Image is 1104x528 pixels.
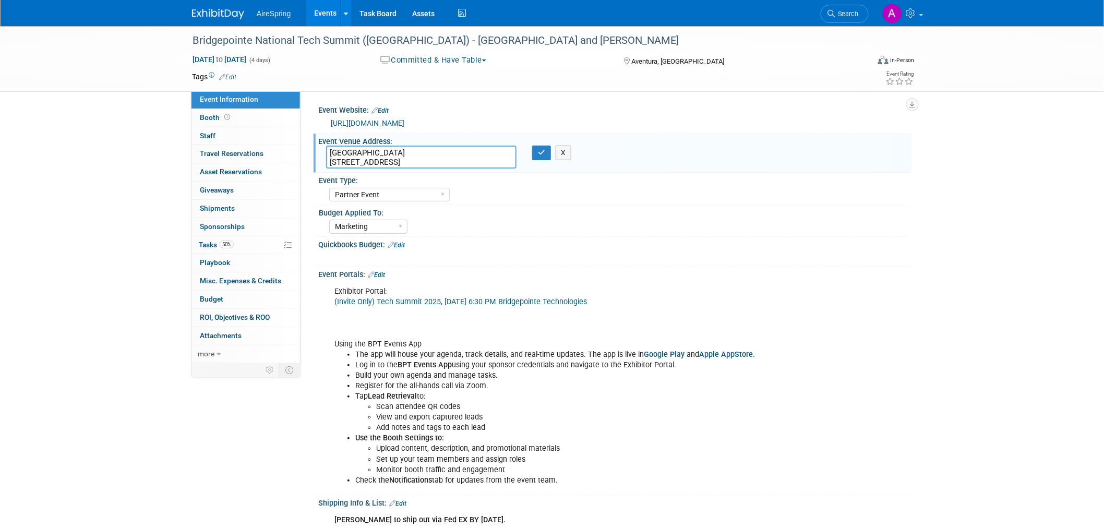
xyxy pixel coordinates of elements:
span: Giveaways [200,186,234,194]
img: Aila Ortiaga [882,4,902,23]
a: Attachments [191,327,300,345]
span: Misc. Expenses & Credits [200,277,281,285]
a: Asset Reservations [191,163,300,181]
a: Edit [219,74,236,81]
td: Tags [192,71,236,82]
li: Scan attendee QR codes [376,402,791,412]
span: [DATE] [DATE] [192,55,247,64]
b: Use the Booth Settings to: [355,434,444,442]
a: Misc. Expenses & Credits [191,272,300,290]
a: Google Play [644,350,685,359]
div: Event Venue Address: [318,134,912,147]
li: Check the tab for updates from the event team. [355,475,791,486]
li: Set up your team members and assign roles [376,454,791,465]
div: Budget Applied To: [319,205,907,218]
li: Register for the all-hands call via Zoom. [355,381,791,391]
div: Bridgepointe National Tech Summit ([GEOGRAPHIC_DATA]) - [GEOGRAPHIC_DATA] and [PERSON_NAME] [189,31,853,50]
span: Search [835,10,859,18]
a: Edit [368,271,385,279]
td: Toggle Event Tabs [279,363,301,377]
li: View and export captured leads [376,412,791,423]
img: ExhibitDay [192,9,244,19]
a: Tasks50% [191,236,300,254]
li: Build your own agenda and manage tasks. [355,370,791,381]
b: [PERSON_NAME] to ship out via Fed EX BY [DATE]. [334,515,506,524]
a: Edit [371,107,389,114]
li: Tap to: [355,391,791,433]
span: ROI, Objectives & ROO [200,313,270,321]
div: Event Portals: [318,267,912,280]
a: Booth [191,109,300,127]
a: Edit [388,242,405,249]
span: Playbook [200,258,230,267]
div: In-Person [890,56,915,64]
span: Shipments [200,204,235,212]
span: to [214,55,224,64]
li: The app will house your agenda, track details, and real-time updates. The app is live in and [355,350,791,360]
div: Quickbooks Budget: [318,237,912,250]
span: Booth [200,113,232,122]
span: Booth not reserved yet [222,113,232,121]
div: Shipping Info & List: [318,495,912,509]
a: more [191,345,300,363]
button: Committed & Have Table [377,55,491,66]
a: Staff [191,127,300,145]
span: (4 days) [248,57,270,64]
span: Attachments [200,331,242,340]
div: Event Website: [318,102,912,116]
span: Budget [200,295,223,303]
a: Budget [191,291,300,308]
span: 50% [220,241,234,248]
span: Tasks [199,241,234,249]
div: Event Rating [886,71,914,77]
a: Travel Reservations [191,145,300,163]
a: Apple AppStore. [699,350,755,359]
span: Staff [200,131,215,140]
span: Travel Reservations [200,149,263,158]
span: Asset Reservations [200,167,262,176]
li: Upload content, description, and promotional materials [376,443,791,454]
div: Exhibitor Portal: Using the BPT Events App [327,281,797,490]
a: ROI, Objectives & ROO [191,309,300,327]
b: BPT Events App [398,361,452,369]
a: Edit [389,500,406,507]
div: Event Type: [319,173,907,186]
span: Sponsorships [200,222,245,231]
button: X [556,146,572,160]
span: Event Information [200,95,258,103]
li: Add notes and tags to each lead [376,423,791,433]
td: Personalize Event Tab Strip [261,363,279,377]
a: Playbook [191,254,300,272]
span: more [198,350,214,358]
a: Search [821,5,869,23]
a: Sponsorships [191,218,300,236]
a: (Invite Only) Tech Summit 2025, [DATE] 6:30 PM Bridgepointe Technologies [334,297,587,306]
b: Lead Retrieval [368,392,417,401]
img: Format-Inperson.png [878,56,889,64]
a: Shipments [191,200,300,218]
a: [URL][DOMAIN_NAME] [331,119,404,127]
li: Log in to the using your sponsor credentials and navigate to the Exhibitor Portal. [355,360,791,370]
div: Event Format [807,54,915,70]
a: Giveaways [191,182,300,199]
a: Event Information [191,91,300,109]
span: AireSpring [257,9,291,18]
b: Notifications [389,476,432,485]
span: Aventura, [GEOGRAPHIC_DATA] [631,57,724,65]
li: Monitor booth traffic and engagement [376,465,791,475]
